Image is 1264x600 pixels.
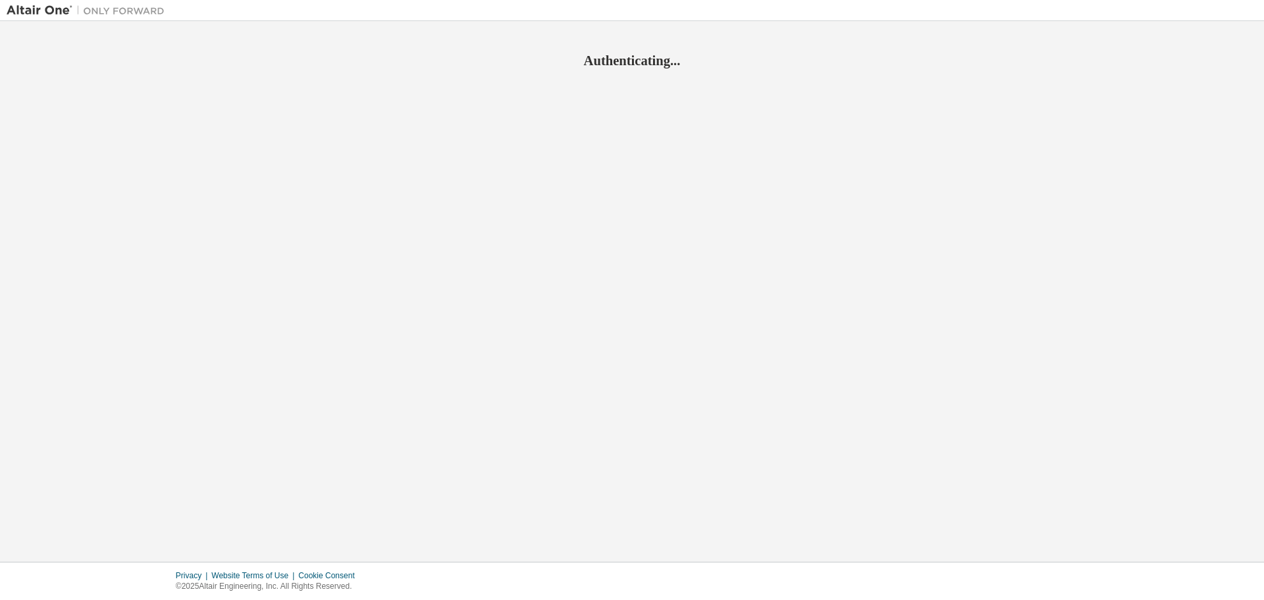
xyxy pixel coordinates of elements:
p: © 2025 Altair Engineering, Inc. All Rights Reserved. [176,581,363,592]
div: Cookie Consent [298,570,362,581]
img: Altair One [7,4,171,17]
h2: Authenticating... [7,52,1257,69]
div: Website Terms of Use [211,570,298,581]
div: Privacy [176,570,211,581]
